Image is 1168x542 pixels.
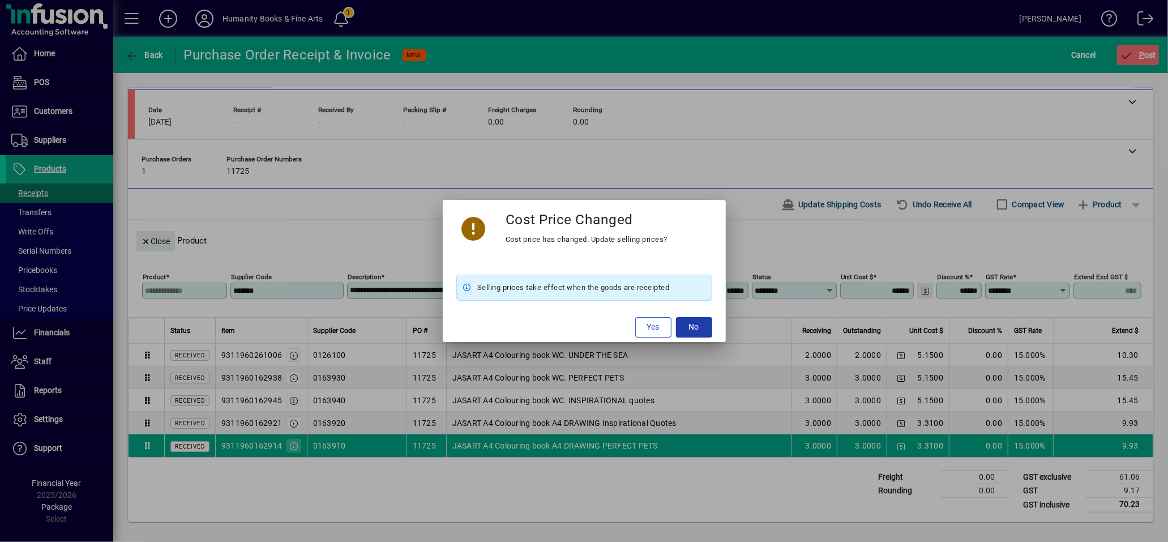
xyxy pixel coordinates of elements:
[506,233,668,246] div: Cost price has changed. Update selling prices?
[676,317,712,338] button: No
[477,281,670,295] span: Selling prices take effect when the goods are receipted
[647,321,660,333] span: Yes
[506,211,633,228] h3: Cost Price Changed
[635,317,671,338] button: Yes
[689,321,699,333] span: No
